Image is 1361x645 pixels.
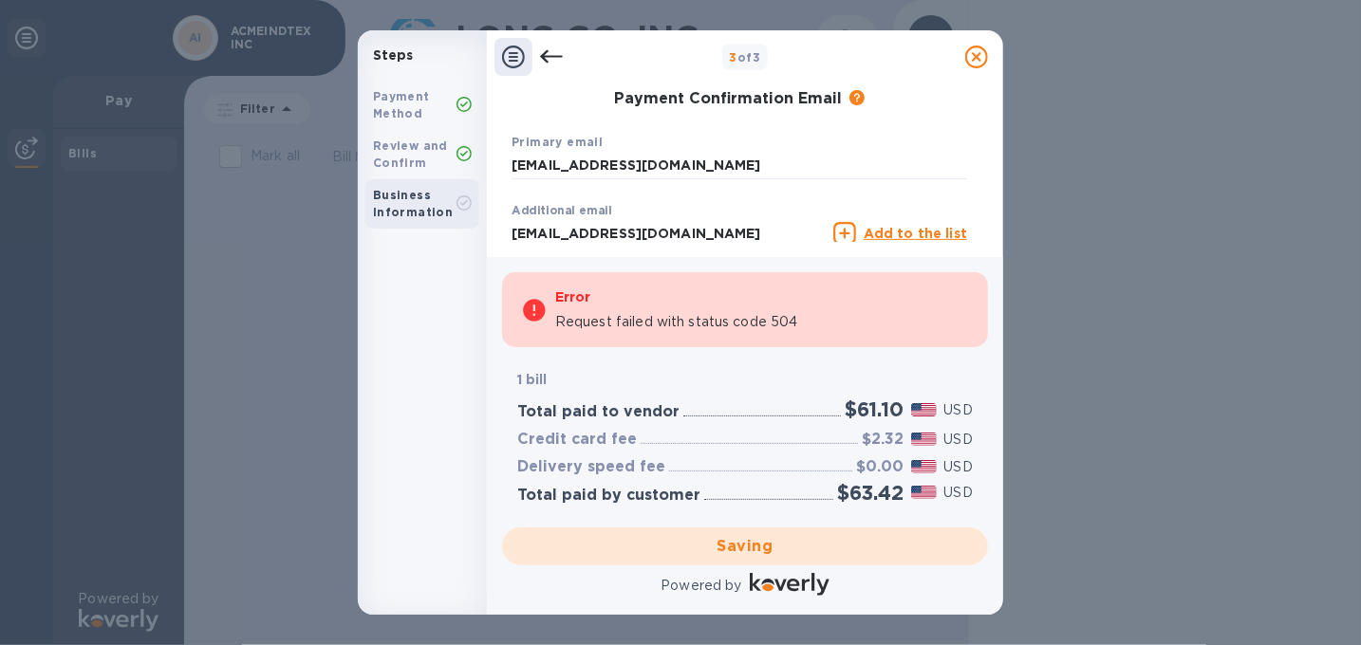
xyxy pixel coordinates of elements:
p: Powered by [661,576,741,596]
h3: Total paid to vendor [517,403,680,421]
b: Review and Confirm [373,138,448,170]
p: Request failed with status code 504 [555,312,798,332]
h2: $61.10 [845,397,904,421]
span: 3 [730,50,737,64]
img: USD [911,460,937,473]
h3: $2.32 [862,431,904,449]
b: Primary email [512,135,603,149]
p: USD [944,400,973,420]
img: USD [911,403,937,416]
u: Add to the list [864,226,967,241]
p: USD [944,430,973,450]
h2: $63.42 [837,481,904,505]
p: USD [944,457,973,477]
b: 1 bill [517,372,548,387]
h3: $0.00 [856,458,904,476]
b: Steps [373,47,414,63]
h3: Payment Confirmation Email [614,90,842,108]
h3: Total paid by customer [517,487,700,505]
b: Error [555,289,591,304]
b: Payment Method [373,89,430,120]
input: Enter additional email [512,219,826,248]
img: USD [911,433,937,446]
h3: Delivery speed fee [517,458,665,476]
b: of 3 [730,50,761,64]
input: Enter your primary name [512,152,967,180]
img: USD [911,486,937,499]
img: Logo [750,573,830,596]
b: Business Information [373,188,453,219]
p: USD [944,483,973,503]
h3: Credit card fee [517,431,637,449]
label: Additional email [512,206,612,217]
